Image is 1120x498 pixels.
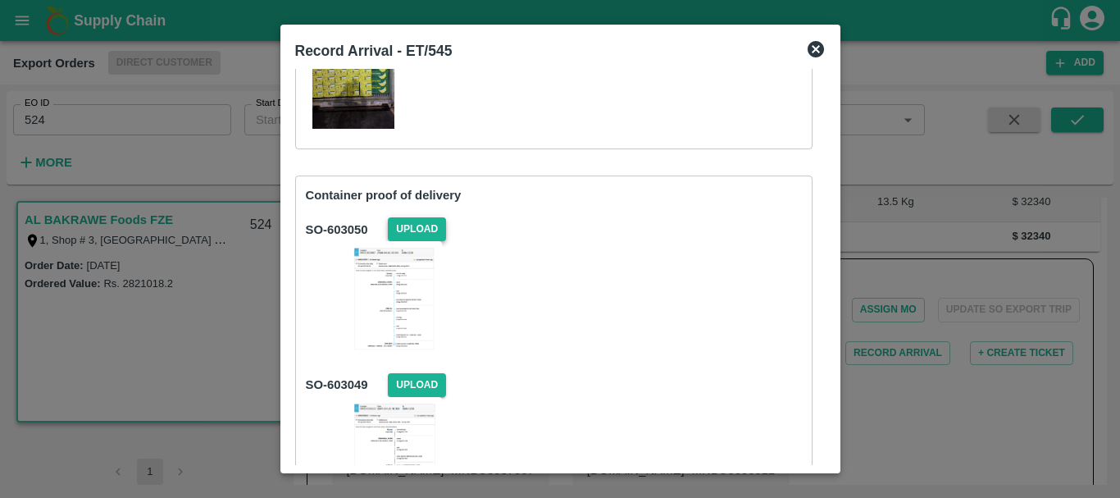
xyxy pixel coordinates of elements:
[295,43,453,59] b: Record Arrival - ET/545
[388,373,446,397] span: Upload
[306,378,368,391] b: SO- 603049
[388,217,446,241] span: Upload
[306,189,462,202] b: Container proof of delivery
[306,223,368,236] b: SO- 603050
[353,248,435,350] img: https://app.vegrow.in/rails/active_storage/blobs/redirect/eyJfcmFpbHMiOnsiZGF0YSI6MzAzNTk1NiwicHV...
